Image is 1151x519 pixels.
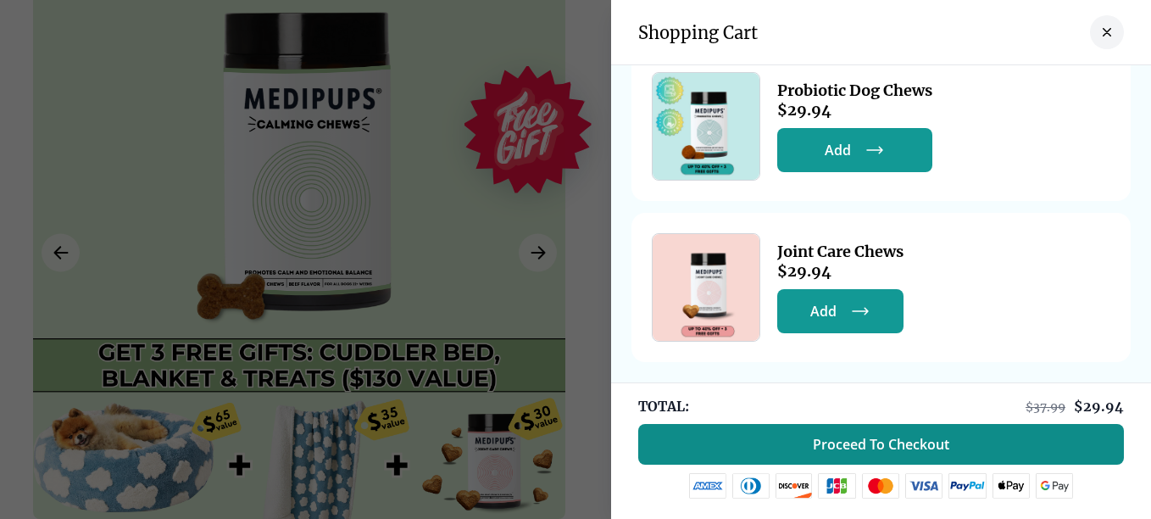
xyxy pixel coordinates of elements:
span: Add [825,142,851,159]
img: jcb [818,473,856,499]
img: diners-club [732,473,770,499]
span: Proceed To Checkout [813,436,949,453]
span: Probiotic Dog Chews [777,81,932,100]
img: mastercard [862,473,899,499]
span: Joint Care Chews [777,242,904,261]
button: Add [777,128,932,172]
a: Joint Care Chews$29.94 [777,242,904,281]
h3: Shopping Cart [638,22,758,43]
span: $ 29.94 [777,100,932,120]
span: $ 29.94 [777,261,904,281]
span: $ 37.99 [1026,399,1065,415]
span: $ 29.94 [1074,398,1124,415]
img: Joint Care Chews [653,234,759,341]
span: TOTAL: [638,397,689,416]
img: amex [689,473,726,499]
a: Probiotic Dog Chews [652,72,760,181]
img: google [1036,473,1074,499]
img: apple [993,473,1030,499]
button: close-cart [1090,15,1124,49]
a: Probiotic Dog Chews$29.94 [777,81,932,120]
img: visa [905,473,942,499]
a: Joint Care Chews [652,233,760,342]
img: paypal [948,473,987,499]
img: Probiotic Dog Chews [653,73,759,180]
img: discover [776,473,813,499]
button: Proceed To Checkout [638,424,1124,465]
button: Add [777,289,904,333]
span: Add [810,303,837,320]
